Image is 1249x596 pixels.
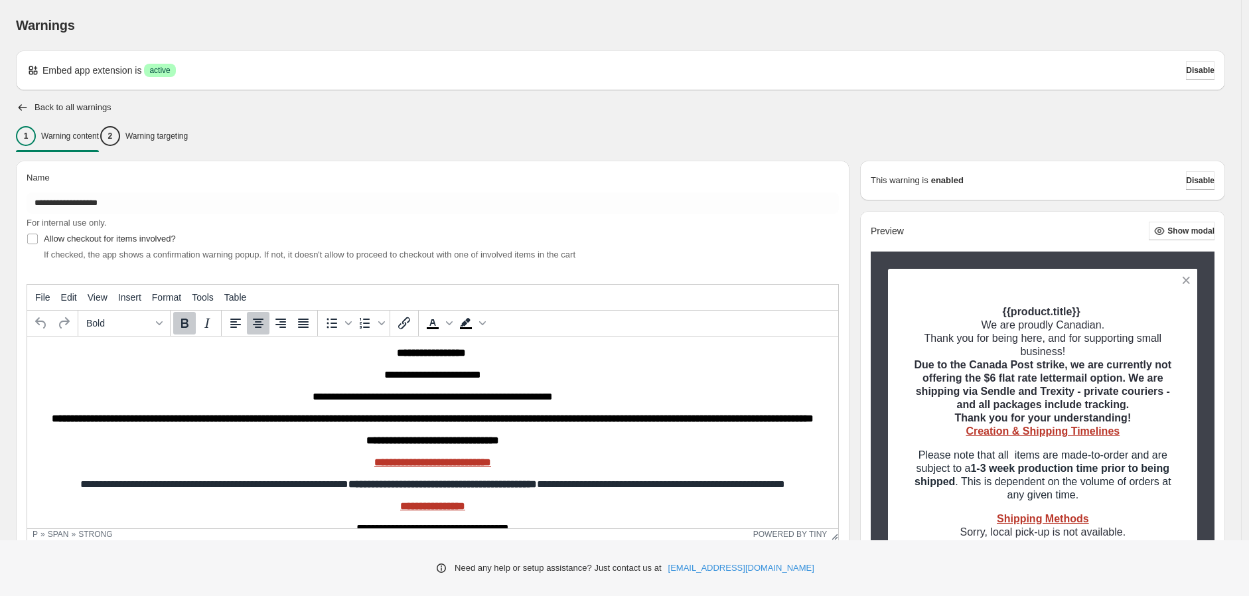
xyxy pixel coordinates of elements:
p: This warning is [871,174,928,187]
strong: {{product.title}} [1002,306,1080,317]
strong: Creation & Shipping Timelines [966,425,1120,437]
body: Rich Text Area. Press ALT-0 for help. [5,11,806,296]
span: Thank you for being here, and for supporting small business! [924,333,1162,357]
span: Disable [1186,175,1214,186]
span: Please note that all items are made-to-order and are subject to a . This is dependent on the volu... [915,449,1171,500]
strong: 1-3 week production time prior to being shipped [915,463,1169,487]
span: Show modal [1167,226,1214,236]
span: Due to the Canada Post strike, we are currently not offering the $6 flat rate lettermail option. ... [914,359,1171,410]
span: We are proudly Canadian. [982,319,1105,331]
strong: enabled [931,174,964,187]
h2: Preview [871,226,904,237]
span: Sorry, local pick-up is not available. [960,526,1126,538]
button: Show modal [1149,222,1214,240]
strong: Shipping Methods [997,513,1089,524]
a: [EMAIL_ADDRESS][DOMAIN_NAME] [668,561,814,575]
span: Thank you for your understanding! [954,412,1131,423]
button: Disable [1186,171,1214,190]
